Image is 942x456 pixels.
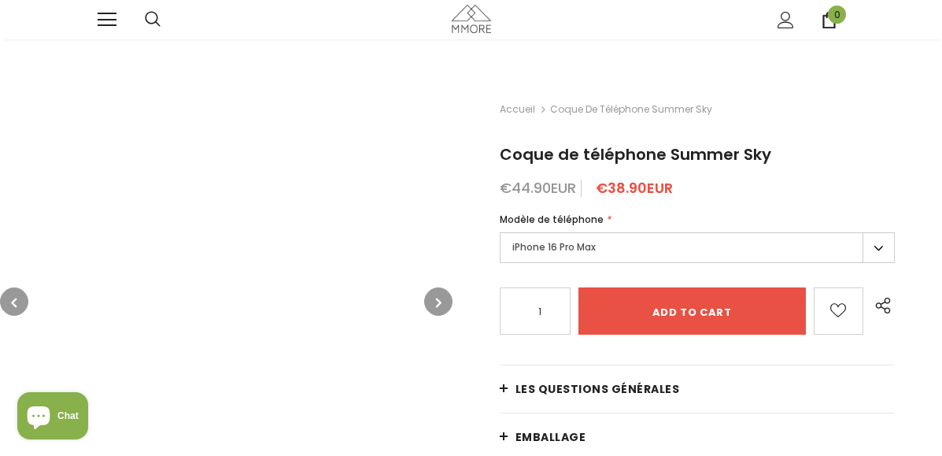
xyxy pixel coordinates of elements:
span: €44.90EUR [500,178,576,198]
a: Accueil [500,100,535,119]
span: Modèle de téléphone [500,213,604,226]
a: Les questions générales [500,365,895,413]
span: Coque de téléphone Summer Sky [550,100,712,119]
img: Cas MMORE [452,5,491,32]
a: 0 [821,12,837,28]
span: Coque de téléphone Summer Sky [500,143,771,165]
label: iPhone 16 Pro Max [500,232,895,263]
span: €38.90EUR [596,178,673,198]
span: 0 [828,6,846,24]
inbox-online-store-chat: Shopify online store chat [13,392,93,443]
input: Add to cart [578,287,806,335]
